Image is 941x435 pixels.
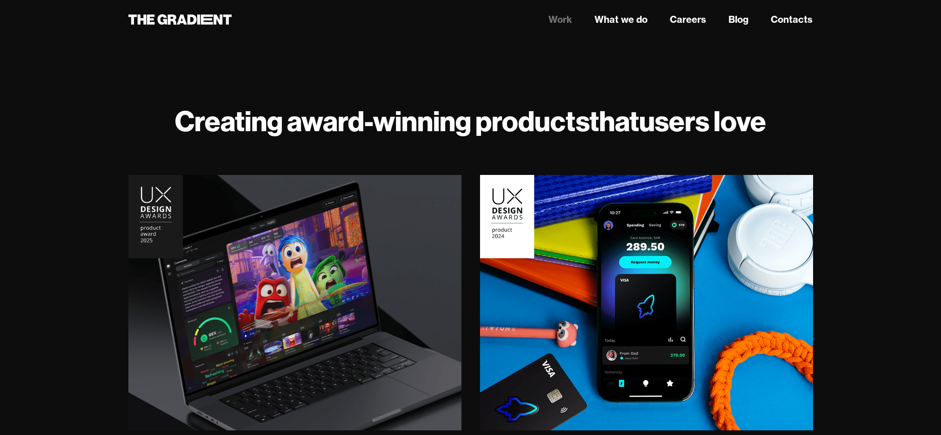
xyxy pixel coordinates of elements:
[589,103,639,139] strong: that
[670,13,706,27] a: Careers
[771,13,813,27] a: Contacts
[594,13,647,27] a: What we do
[548,13,572,27] a: Work
[728,13,748,27] a: Blog
[128,104,813,138] h1: Creating award-winning products users love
